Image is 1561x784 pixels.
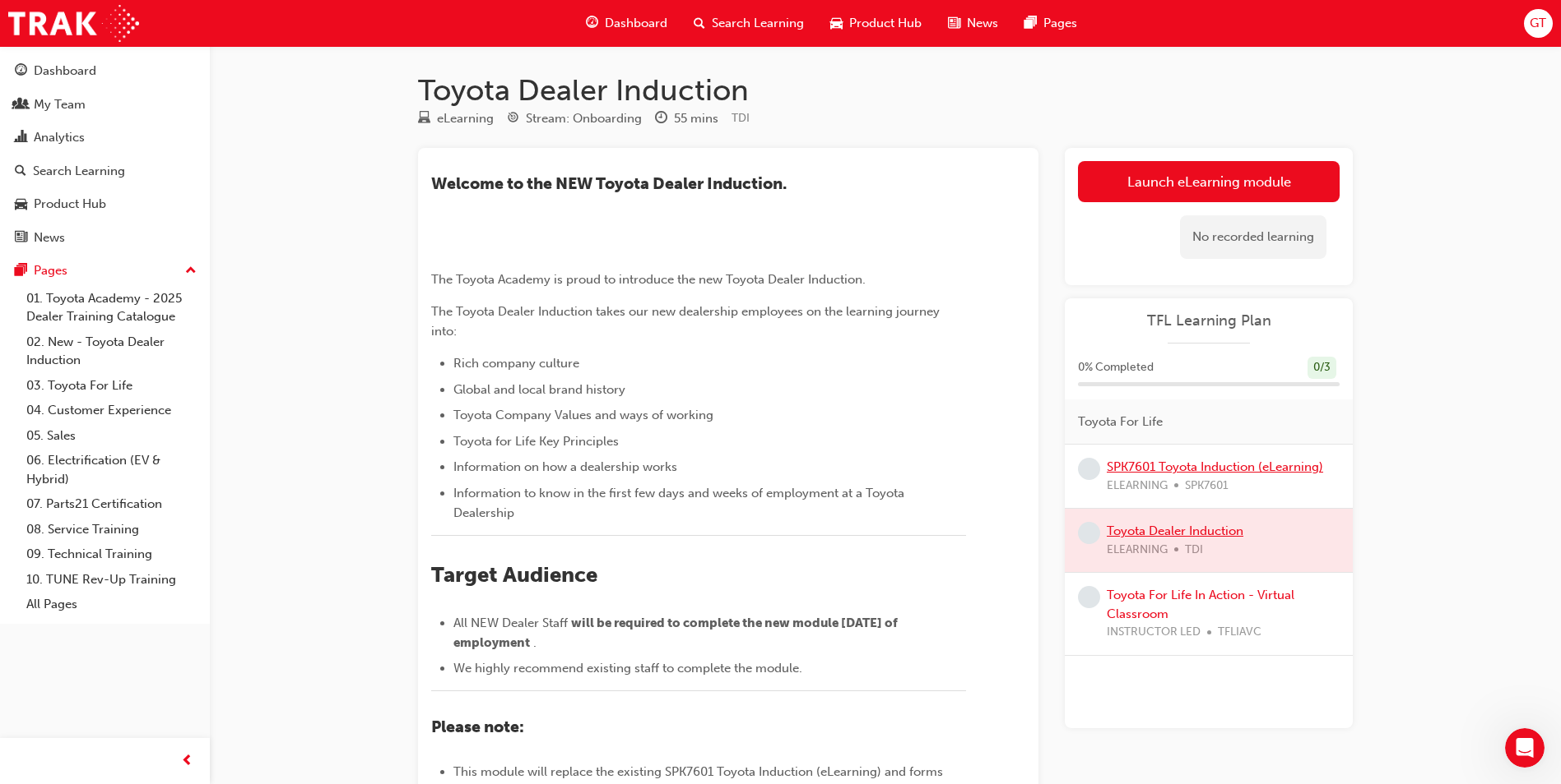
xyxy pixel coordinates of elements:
[20,491,203,517] a: 07. Parts21 Certification
[7,122,203,153] a: Analytics
[15,131,27,145] span: chart-icon
[453,382,625,397] span: Global and local brand history
[694,13,705,34] span: search-icon
[453,434,619,449] span: Toyota for Life Key Principles
[1107,588,1294,621] a: Toyota For Life In Action - Virtual Classroom
[20,567,203,593] a: 10. TUNE Rev-Up Training
[1505,728,1545,768] iframe: Intercom live chat
[33,162,125,181] div: Search Learning
[1308,357,1336,379] div: 0 / 3
[34,62,96,81] div: Dashboard
[34,95,86,114] div: My Team
[849,14,922,33] span: Product Hub
[1107,477,1168,496] span: ELEARNING
[817,7,935,40] a: car-iconProduct Hub
[453,356,579,371] span: Rich company culture
[34,261,67,280] div: Pages
[7,189,203,219] a: Product Hub
[34,195,106,214] div: Product Hub
[453,616,900,650] span: will be required to complete the new module [DATE] of employment
[437,109,494,128] div: eLearning
[830,13,843,34] span: car-icon
[15,164,26,179] span: search-icon
[418,112,430,127] span: learningResourceType_ELEARNING-icon
[20,423,203,449] a: 05. Sales
[948,13,960,34] span: news-icon
[15,98,27,113] span: people-icon
[586,13,598,34] span: guage-icon
[655,108,718,129] div: Duration
[1530,14,1546,33] span: GT
[1078,522,1100,544] span: learningRecordVerb_NONE-icon
[20,373,203,399] a: 03. Toyota For Life
[20,448,203,491] a: 06. Electrification (EV & Hybrid)
[7,256,203,286] button: Pages
[7,56,203,86] a: Dashboard
[20,286,203,330] a: 01. Toyota Academy - 2025 Dealer Training Catalogue
[8,5,139,42] img: Trak
[20,542,203,567] a: 09. Technical Training
[1185,477,1229,496] span: SPK7601
[605,14,667,33] span: Dashboard
[20,398,203,423] a: 04. Customer Experience
[453,408,713,422] span: Toyota Company Values and ways of working
[453,486,908,520] span: Information to know in the first few days and weeks of employment at a Toyota Dealership
[1078,161,1340,202] a: Launch eLearning module
[967,14,998,33] span: News
[431,304,943,339] span: The Toyota Dealer Induction takes our new dealership employees on the learning journey into:
[20,592,203,617] a: All Pages
[681,7,817,40] a: search-iconSearch Learning
[185,261,197,282] span: up-icon
[655,112,667,127] span: clock-icon
[507,112,519,127] span: target-icon
[935,7,1011,40] a: news-iconNews
[431,174,787,193] span: ​Welcome to the NEW Toyota Dealer Induction.
[573,7,681,40] a: guage-iconDashboard
[453,616,568,630] span: All NEW Dealer Staff
[732,111,750,125] span: Learning resource code
[453,459,677,474] span: Information on how a dealership works
[1078,311,1340,330] a: TFL Learning Plan
[1218,623,1261,642] span: TFLIAVC
[1078,458,1100,480] span: learningRecordVerb_NONE-icon
[1107,623,1201,642] span: INSTRUCTOR LED
[1078,413,1163,431] span: Toyota For Life
[7,156,203,187] a: Search Learning
[34,128,85,147] div: Analytics
[15,197,27,212] span: car-icon
[20,330,203,373] a: 02. New - Toyota Dealer Induction
[1180,215,1326,259] div: No recorded learning
[20,517,203,542] a: 08. Service Training
[1078,586,1100,608] span: learningRecordVerb_NONE-icon
[7,223,203,253] a: News
[453,661,802,676] span: We highly recommend existing staff to complete the module.
[34,228,65,247] div: News
[431,717,524,736] span: Please note:
[15,231,27,246] span: news-icon
[712,14,804,33] span: Search Learning
[431,272,866,287] span: The Toyota Academy is proud to introduce the new Toyota Dealer Induction.
[418,72,1353,108] h1: Toyota Dealer Induction
[1078,358,1154,377] span: 0 % Completed
[533,635,537,650] span: .
[1043,14,1077,33] span: Pages
[7,53,203,256] button: DashboardMy TeamAnalyticsSearch LearningProduct HubNews
[526,109,642,128] div: Stream: Onboarding
[15,64,27,79] span: guage-icon
[7,90,203,120] a: My Team
[507,108,642,129] div: Stream
[1524,9,1553,38] button: GT
[15,264,27,279] span: pages-icon
[418,108,494,129] div: Type
[1107,459,1323,474] a: SPK7601 Toyota Induction (eLearning)
[431,562,597,588] span: Target Audience
[674,109,718,128] div: 55 mins
[1011,7,1090,40] a: pages-iconPages
[1024,13,1037,34] span: pages-icon
[181,751,193,772] span: prev-icon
